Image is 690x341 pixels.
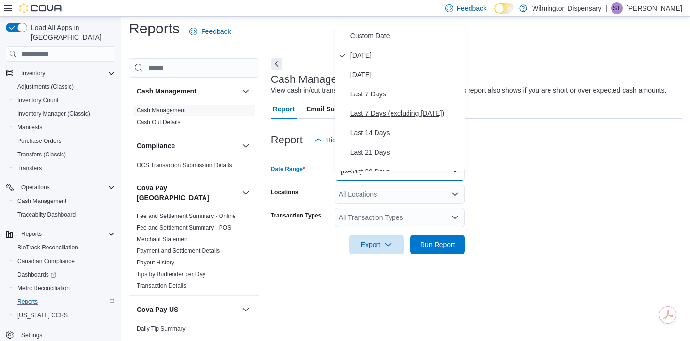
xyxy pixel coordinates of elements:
[271,74,361,85] h3: Cash Management
[129,19,180,38] h1: Reports
[10,93,119,107] button: Inventory Count
[137,141,238,151] button: Compliance
[14,81,78,93] a: Adjustments (Classic)
[420,240,455,249] span: Run Report
[14,195,70,207] a: Cash Management
[271,58,282,70] button: Next
[10,194,119,208] button: Cash Management
[240,140,251,152] button: Compliance
[21,230,42,238] span: Reports
[14,108,115,120] span: Inventory Manager (Classic)
[10,309,119,322] button: [US_STATE] CCRS
[14,94,63,106] a: Inventory Count
[10,148,119,161] button: Transfers (Classic)
[14,269,60,280] a: Dashboards
[17,211,76,218] span: Traceabilty Dashboard
[14,149,115,160] span: Transfers (Classic)
[271,134,303,146] h3: Report
[271,165,305,173] label: Date Range
[14,162,46,174] a: Transfers
[10,121,119,134] button: Manifests
[21,69,45,77] span: Inventory
[17,182,115,193] span: Operations
[137,86,238,96] button: Cash Management
[349,235,404,254] button: Export
[17,67,115,79] span: Inventory
[201,27,231,36] span: Feedback
[186,22,235,41] a: Feedback
[271,188,298,196] label: Locations
[17,298,38,306] span: Reports
[14,282,115,294] span: Metrc Reconciliation
[137,235,189,243] span: Merchant Statement
[137,118,181,126] span: Cash Out Details
[14,296,115,308] span: Reports
[129,210,259,295] div: Cova Pay [GEOGRAPHIC_DATA]
[611,2,623,14] div: Sydney Taylor
[17,329,115,341] span: Settings
[17,228,46,240] button: Reports
[14,135,65,147] a: Purchase Orders
[137,224,231,231] a: Fee and Settlement Summary - POS
[17,164,42,172] span: Transfers
[10,107,119,121] button: Inventory Manager (Classic)
[457,3,486,13] span: Feedback
[129,105,259,132] div: Cash Management
[14,94,115,106] span: Inventory Count
[137,325,186,332] a: Daily Tip Summary
[14,162,115,174] span: Transfers
[17,257,75,265] span: Canadian Compliance
[17,284,70,292] span: Metrc Reconciliation
[137,161,232,169] span: OCS Transaction Submission Details
[306,99,368,119] span: Email Subscription
[14,135,115,147] span: Purchase Orders
[14,122,115,133] span: Manifests
[137,270,205,278] span: Tips by Budtender per Day
[137,86,197,96] h3: Cash Management
[17,228,115,240] span: Reports
[10,161,119,175] button: Transfers
[14,296,42,308] a: Reports
[17,110,90,118] span: Inventory Manager (Classic)
[17,137,62,145] span: Purchase Orders
[271,212,321,219] label: Transaction Types
[326,135,377,145] span: Hide Parameters
[17,124,42,131] span: Manifests
[14,209,115,220] span: Traceabilty Dashboard
[2,227,119,241] button: Reports
[14,209,79,220] a: Traceabilty Dashboard
[14,242,115,253] span: BioTrack Reconciliation
[613,2,620,14] span: ST
[273,99,295,119] span: Report
[137,119,181,125] a: Cash Out Details
[14,310,72,321] a: [US_STATE] CCRS
[10,281,119,295] button: Metrc Reconciliation
[137,271,205,278] a: Tips by Budtender per Day
[14,242,82,253] a: BioTrack Reconciliation
[137,282,186,289] a: Transaction Details
[17,67,49,79] button: Inventory
[21,331,42,339] span: Settings
[350,49,461,61] span: [DATE]
[355,235,398,254] span: Export
[137,259,174,266] span: Payout History
[137,107,186,114] a: Cash Management
[137,141,175,151] h3: Compliance
[129,159,259,175] div: Compliance
[2,181,119,194] button: Operations
[10,80,119,93] button: Adjustments (Classic)
[17,329,46,341] a: Settings
[17,311,68,319] span: [US_STATE] CCRS
[19,3,63,13] img: Cova
[17,96,59,104] span: Inventory Count
[10,295,119,309] button: Reports
[137,305,178,314] h3: Cova Pay US
[137,247,220,255] span: Payment and Settlement Details
[10,134,119,148] button: Purchase Orders
[137,183,238,202] button: Cova Pay [GEOGRAPHIC_DATA]
[137,305,238,314] button: Cova Pay US
[27,23,115,42] span: Load All Apps in [GEOGRAPHIC_DATA]
[10,268,119,281] a: Dashboards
